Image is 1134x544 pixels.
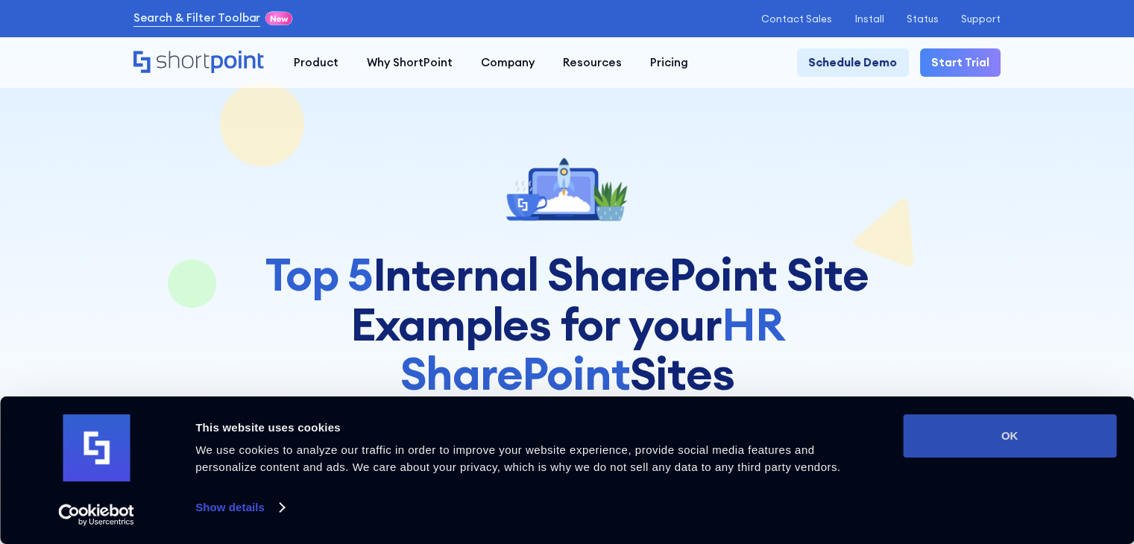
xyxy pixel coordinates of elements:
[636,48,702,77] a: Pricing
[920,48,1001,77] a: Start Trial
[294,54,338,72] div: Product
[265,245,373,303] span: Top 5
[797,48,908,77] a: Schedule Demo
[195,419,869,437] div: This website uses cookies
[367,54,453,72] div: Why ShortPoint
[563,54,622,72] div: Resources
[903,414,1116,458] button: OK
[133,10,261,27] a: Search & Filter Toolbar
[248,250,886,399] h1: Internal SharePoint Site Examples for your Sites
[866,372,1134,544] iframe: Chat Widget
[63,414,130,481] img: logo
[195,443,840,473] span: We use cookies to analyze our traffic in order to improve your website experience, provide social...
[31,504,162,526] a: Usercentrics Cookiebot - opens in a new window
[549,48,636,77] a: Resources
[195,496,283,519] a: Show details
[761,13,832,25] a: Contact Sales
[961,13,1001,25] a: Support
[481,54,535,72] div: Company
[907,13,939,25] a: Status
[854,13,883,25] a: Install
[467,48,549,77] a: Company
[353,48,467,77] a: Why ShortPoint
[400,295,784,402] span: HR SharePoint
[133,51,265,75] a: Home
[280,48,353,77] a: Product
[650,54,688,72] div: Pricing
